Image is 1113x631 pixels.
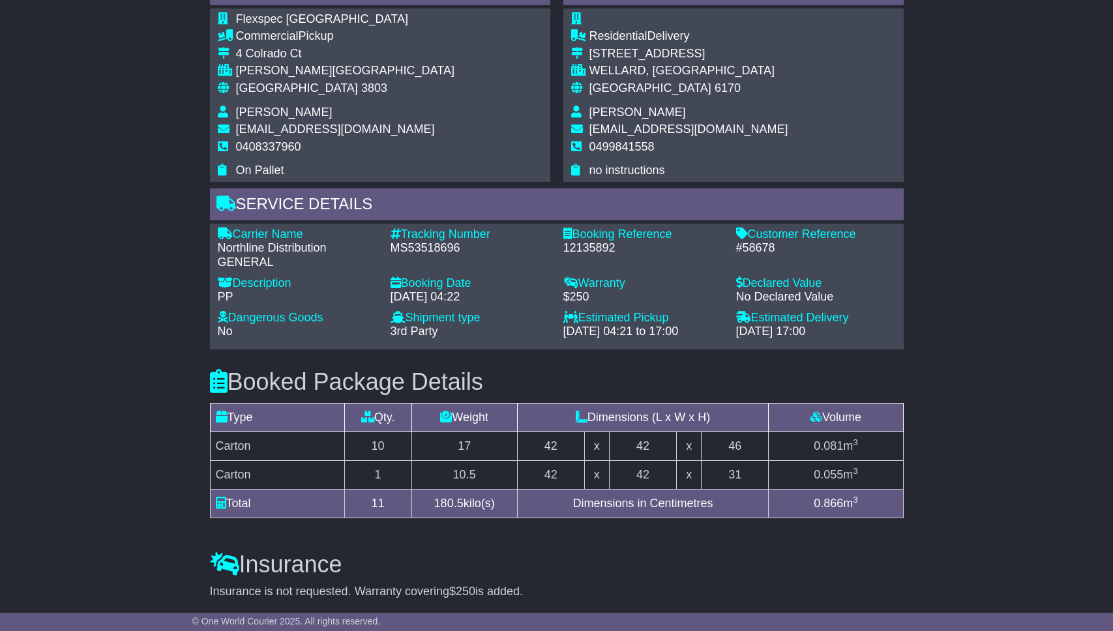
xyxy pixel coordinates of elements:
td: 11 [344,489,411,518]
div: 12135892 [563,241,723,256]
td: 42 [609,460,676,489]
div: [STREET_ADDRESS] [589,47,788,61]
img: logo_orange.svg [21,21,31,31]
td: 42 [609,432,676,460]
div: Booking Date [391,276,550,291]
span: [GEOGRAPHIC_DATA] [589,81,711,95]
span: 0.866 [814,497,843,510]
div: $250 [563,290,723,304]
sup: 3 [853,466,858,476]
td: kilo(s) [411,489,517,518]
span: 0.081 [814,439,843,452]
td: Volume [769,403,903,432]
div: [DATE] 17:00 [736,325,896,339]
td: x [584,460,609,489]
div: Declared Value [736,276,896,291]
span: Commercial [236,29,299,42]
td: Type [210,403,344,432]
div: Keywords by Traffic [146,83,215,92]
div: Estimated Pickup [563,311,723,325]
div: Booking Reference [563,227,723,242]
td: Total [210,489,344,518]
span: 3rd Party [391,325,438,338]
img: tab_keywords_by_traffic_grey.svg [132,82,142,93]
div: v 4.0.25 [37,21,64,31]
h3: Booked Package Details [210,369,904,395]
div: Domain Overview [52,83,117,92]
div: MS53518696 [391,241,550,256]
span: [GEOGRAPHIC_DATA] [236,81,358,95]
sup: 3 [853,495,858,505]
td: m [769,432,903,460]
span: On Pallet [236,164,284,177]
td: Dimensions in Centimetres [517,489,769,518]
span: [PERSON_NAME] [236,106,333,119]
div: Shipment type [391,311,550,325]
span: 0408337960 [236,140,301,153]
div: Dangerous Goods [218,311,378,325]
td: 10.5 [411,460,517,489]
div: [PERSON_NAME][GEOGRAPHIC_DATA] [236,64,454,78]
span: 6170 [715,81,741,95]
span: 180.5 [434,497,464,510]
td: 31 [702,460,769,489]
span: 3803 [361,81,387,95]
span: 0.055 [814,468,843,481]
td: Carton [210,432,344,460]
span: © One World Courier 2025. All rights reserved. [192,616,381,626]
td: Qty. [344,403,411,432]
td: m [769,460,903,489]
td: 10 [344,432,411,460]
span: Residential [589,29,647,42]
td: 46 [702,432,769,460]
div: 4 Colrado Ct [236,47,454,61]
div: Description [218,276,378,291]
div: Tracking Number [391,227,550,242]
div: Carrier Name [218,227,378,242]
span: 0499841558 [589,140,655,153]
div: Service Details [210,188,904,224]
div: [DATE] 04:22 [391,290,550,304]
td: m [769,489,903,518]
td: 42 [517,460,584,489]
span: [EMAIL_ADDRESS][DOMAIN_NAME] [589,123,788,136]
td: x [677,432,702,460]
img: tab_domain_overview_orange.svg [38,82,48,93]
div: Northline Distribution GENERAL [218,241,378,269]
div: No Declared Value [736,290,896,304]
div: PP [218,290,378,304]
div: Customer Reference [736,227,896,242]
span: no instructions [589,164,665,177]
span: [EMAIL_ADDRESS][DOMAIN_NAME] [236,123,435,136]
div: [DATE] 04:21 to 17:00 [563,325,723,339]
sup: 3 [853,437,858,447]
div: Pickup [236,29,454,44]
div: WELLARD, [GEOGRAPHIC_DATA] [589,64,788,78]
div: Domain: [DOMAIN_NAME] [34,34,143,44]
span: $250 [449,585,475,598]
img: website_grey.svg [21,34,31,44]
td: 1 [344,460,411,489]
td: Carton [210,460,344,489]
td: 42 [517,432,584,460]
h3: Insurance [210,551,904,578]
td: x [584,432,609,460]
span: Flexspec [GEOGRAPHIC_DATA] [236,12,408,25]
div: Warranty [563,276,723,291]
td: x [677,460,702,489]
span: No [218,325,233,338]
span: [PERSON_NAME] [589,106,686,119]
td: Dimensions (L x W x H) [517,403,769,432]
div: #58678 [736,241,896,256]
div: Estimated Delivery [736,311,896,325]
div: Delivery [589,29,788,44]
td: 17 [411,432,517,460]
div: Insurance is not requested. Warranty covering is added. [210,585,904,599]
td: Weight [411,403,517,432]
